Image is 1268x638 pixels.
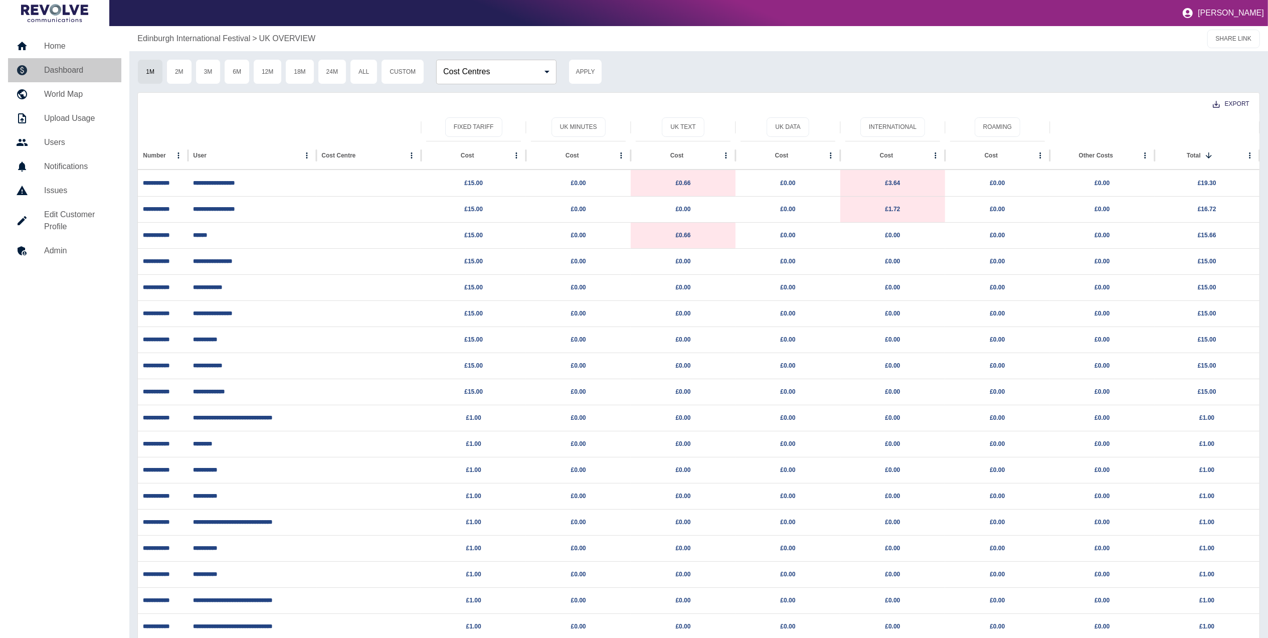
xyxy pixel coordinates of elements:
a: £0.00 [676,362,691,369]
a: £0.00 [1095,466,1110,473]
a: £1.00 [466,623,481,630]
a: £0.00 [571,336,586,343]
a: £0.00 [571,597,586,604]
a: £0.00 [781,232,796,239]
button: All [350,59,378,84]
a: £0.00 [781,466,796,473]
button: Other Costs column menu [1138,148,1152,163]
button: Apply [569,59,602,84]
a: £0.00 [885,310,900,317]
a: £0.00 [781,414,796,421]
a: £1.00 [466,414,481,421]
a: £15.66 [1198,232,1216,239]
div: Total [1187,152,1201,159]
a: £0.00 [990,336,1005,343]
a: £0.00 [885,466,900,473]
a: £15.00 [464,258,483,265]
div: Cost [566,152,579,159]
a: £15.00 [1198,336,1216,343]
button: UK Text [662,117,704,137]
a: £1.00 [466,597,481,604]
a: £16.72 [1198,206,1216,213]
button: Cost Centre column menu [405,148,419,163]
a: £0.00 [571,440,586,447]
a: £15.00 [1198,258,1216,265]
div: User [193,152,207,159]
a: Notifications [8,154,121,179]
a: £0.00 [990,180,1005,187]
button: Fixed Tariff [445,117,502,137]
a: £0.00 [781,336,796,343]
a: Upload Usage [8,106,121,130]
a: £0.00 [781,388,796,395]
h5: Issues [44,185,113,197]
a: £15.00 [464,388,483,395]
a: £0.00 [1095,519,1110,526]
a: £1.00 [466,466,481,473]
p: [PERSON_NAME] [1198,9,1264,18]
button: Cost column menu [509,148,523,163]
button: 1M [137,59,163,84]
a: £15.00 [464,180,483,187]
a: £0.00 [990,466,1005,473]
button: Sort [1202,148,1216,163]
a: £0.00 [571,493,586,500]
button: Cost column menu [614,148,628,163]
a: £1.00 [466,519,481,526]
a: £0.00 [1095,493,1110,500]
a: £0.00 [676,545,691,552]
a: £0.00 [885,258,900,265]
a: £0.00 [885,571,900,578]
a: £0.00 [1095,545,1110,552]
button: Cost column menu [929,148,943,163]
a: £15.00 [464,362,483,369]
a: £0.00 [990,623,1005,630]
a: £0.00 [676,206,691,213]
a: £0.00 [1095,336,1110,343]
div: Cost [880,152,893,159]
button: International [860,117,925,137]
a: £0.00 [571,519,586,526]
a: £0.00 [676,466,691,473]
a: £0.00 [990,362,1005,369]
div: Cost Centre [321,152,355,159]
a: £1.00 [466,571,481,578]
a: £1.00 [1199,571,1214,578]
button: Cost column menu [1033,148,1047,163]
a: £0.00 [571,232,586,239]
a: £0.00 [571,310,586,317]
a: £0.00 [571,623,586,630]
button: Total column menu [1243,148,1257,163]
a: £1.00 [466,493,481,500]
a: £15.00 [464,206,483,213]
a: £0.00 [990,493,1005,500]
a: £0.00 [885,414,900,421]
a: £0.00 [885,388,900,395]
a: £19.30 [1198,180,1216,187]
a: £0.00 [885,362,900,369]
a: Edinburgh International Festival [137,33,250,45]
button: User column menu [300,148,314,163]
button: 12M [253,59,282,84]
div: Cost [461,152,474,159]
a: £0.00 [781,258,796,265]
a: £0.00 [990,414,1005,421]
a: Users [8,130,121,154]
h5: Admin [44,245,113,257]
a: £0.00 [990,388,1005,395]
button: 6M [224,59,250,84]
a: £1.00 [1199,623,1214,630]
a: £0.00 [990,597,1005,604]
a: £0.00 [1095,310,1110,317]
a: £0.00 [571,206,586,213]
a: £0.00 [571,414,586,421]
a: £0.00 [781,623,796,630]
a: £0.00 [885,545,900,552]
a: £0.00 [885,623,900,630]
a: £0.00 [990,310,1005,317]
a: £15.00 [1198,362,1216,369]
a: £0.00 [781,493,796,500]
a: £0.00 [676,623,691,630]
div: Cost [985,152,998,159]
